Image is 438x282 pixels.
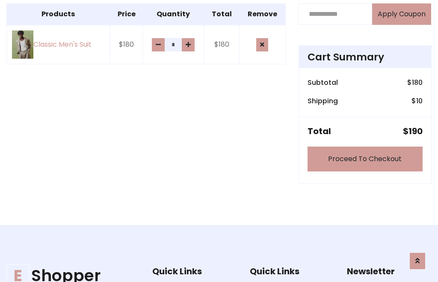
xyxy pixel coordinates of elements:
[416,96,423,106] span: 10
[411,97,423,105] h6: $
[204,25,239,64] td: $180
[407,78,423,87] h6: $
[110,25,143,64] td: $180
[308,97,338,105] h6: Shipping
[250,266,334,276] h5: Quick Links
[308,147,423,171] a: Proceed To Checkout
[408,125,423,137] span: 190
[403,126,423,136] h5: $
[308,78,338,87] h6: Subtotal
[143,3,204,25] th: Quantity
[110,3,143,25] th: Price
[372,3,431,25] button: Apply Coupon
[308,126,331,136] h5: Total
[239,3,285,25] th: Remove
[412,78,423,87] span: 180
[347,266,432,276] h5: Newsletter
[12,30,105,59] a: Classic Men's Suit
[204,3,239,25] th: Total
[152,266,237,276] h5: Quick Links
[308,51,423,63] h4: Cart Summary
[7,3,110,25] th: Products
